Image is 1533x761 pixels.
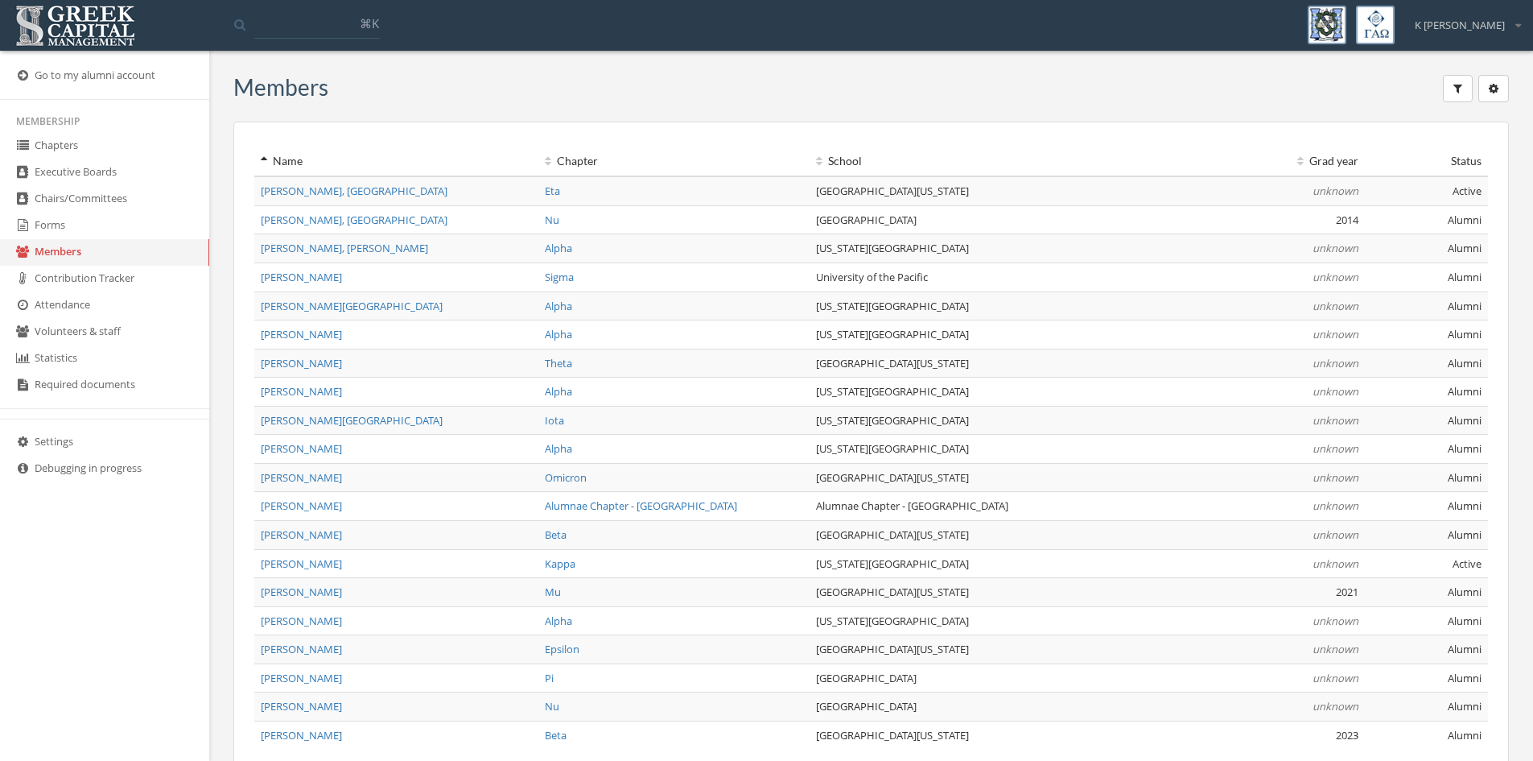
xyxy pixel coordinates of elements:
[545,671,554,685] a: Pi
[1365,176,1488,205] td: Active
[261,614,342,628] a: [PERSON_NAME]
[1313,299,1358,313] em: unknown
[261,470,342,485] a: [PERSON_NAME]
[810,693,1180,722] td: [GEOGRAPHIC_DATA]
[545,241,572,255] a: Alpha
[1365,292,1488,321] td: Alumni
[810,321,1180,349] td: [US_STATE][GEOGRAPHIC_DATA]
[261,642,342,656] a: [PERSON_NAME]
[545,413,564,428] a: Iota
[261,356,342,370] a: [PERSON_NAME]
[1365,234,1488,263] td: Alumni
[261,498,342,513] span: [PERSON_NAME]
[1365,463,1488,492] td: Alumni
[810,176,1180,205] td: [GEOGRAPHIC_DATA][US_STATE]
[261,527,342,542] a: [PERSON_NAME]
[545,441,572,456] a: Alpha
[1180,147,1365,176] th: Grad year
[810,263,1180,292] td: University of the Pacific
[810,406,1180,435] td: [US_STATE][GEOGRAPHIC_DATA]
[1313,413,1358,428] em: unknown
[1313,642,1358,656] em: unknown
[538,147,810,176] th: Chapter
[261,184,447,198] span: [PERSON_NAME], [GEOGRAPHIC_DATA]
[261,384,342,399] a: [PERSON_NAME]
[810,292,1180,321] td: [US_STATE][GEOGRAPHIC_DATA]
[261,241,428,255] a: [PERSON_NAME], [PERSON_NAME]
[545,470,587,485] a: Omicron
[1313,441,1358,456] em: unknown
[545,614,572,628] a: Alpha
[261,671,342,685] a: [PERSON_NAME]
[1313,270,1358,284] em: unknown
[810,521,1180,550] td: [GEOGRAPHIC_DATA][US_STATE]
[545,699,559,713] a: Nu
[261,585,342,599] a: [PERSON_NAME]
[261,441,342,456] a: [PERSON_NAME]
[261,728,342,742] span: [PERSON_NAME]
[1313,671,1358,685] em: unknown
[545,556,575,571] a: Kappa
[810,205,1180,234] td: [GEOGRAPHIC_DATA]
[1180,578,1365,607] td: 2021
[261,327,342,341] span: [PERSON_NAME]
[810,492,1180,521] td: Alumnae Chapter - [GEOGRAPHIC_DATA]
[545,299,572,313] a: Alpha
[261,699,342,713] a: [PERSON_NAME]
[360,15,379,31] span: ⌘K
[810,664,1180,693] td: [GEOGRAPHIC_DATA]
[545,384,572,399] a: Alpha
[1365,321,1488,349] td: Alumni
[810,378,1180,407] td: [US_STATE][GEOGRAPHIC_DATA]
[1365,349,1488,378] td: Alumni
[1313,614,1358,628] em: unknown
[545,642,579,656] a: Epsilon
[1365,263,1488,292] td: Alumni
[261,556,342,571] span: [PERSON_NAME]
[1313,184,1358,198] em: unknown
[1313,327,1358,341] em: unknown
[545,327,572,341] a: Alpha
[261,299,443,313] a: [PERSON_NAME][GEOGRAPHIC_DATA]
[1313,556,1358,571] em: unknown
[1313,527,1358,542] em: unknown
[1365,635,1488,664] td: Alumni
[810,606,1180,635] td: [US_STATE][GEOGRAPHIC_DATA]
[545,527,567,542] a: Beta
[1313,384,1358,399] em: unknown
[1365,521,1488,550] td: Alumni
[1313,498,1358,513] em: unknown
[1365,435,1488,464] td: Alumni
[810,721,1180,749] td: [GEOGRAPHIC_DATA][US_STATE]
[1365,721,1488,749] td: Alumni
[545,270,574,284] a: Sigma
[810,635,1180,664] td: [GEOGRAPHIC_DATA][US_STATE]
[810,147,1180,176] th: School
[545,585,561,599] a: Mu
[1415,18,1505,33] span: K [PERSON_NAME]
[1365,378,1488,407] td: Alumni
[1365,664,1488,693] td: Alumni
[545,498,737,513] a: Alumnae Chapter - [GEOGRAPHIC_DATA]
[545,356,572,370] a: Theta
[1365,492,1488,521] td: Alumni
[1180,721,1365,749] td: 2023
[810,578,1180,607] td: [GEOGRAPHIC_DATA][US_STATE]
[1365,205,1488,234] td: Alumni
[545,728,567,742] a: Beta
[1365,549,1488,578] td: Active
[1180,205,1365,234] td: 2014
[810,463,1180,492] td: [GEOGRAPHIC_DATA][US_STATE]
[545,184,560,198] a: Eta
[233,75,328,100] h3: Members
[1313,699,1358,713] em: unknown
